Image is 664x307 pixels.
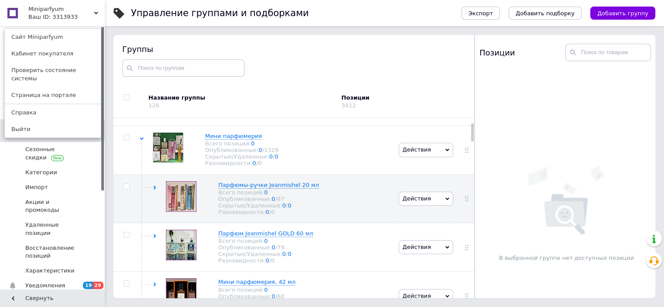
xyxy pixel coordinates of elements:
[205,133,262,139] span: Мини парфюмерия
[286,202,292,209] span: /
[218,202,319,209] div: Скрытые/Удаленные:
[264,238,268,244] a: 0
[218,251,313,257] div: Скрытые/Удаленные:
[272,293,275,300] a: 0
[25,244,81,260] span: Восстановление позиций
[218,293,296,300] div: Опубликованные:
[341,94,416,102] div: Позиции
[269,209,275,215] span: /
[282,251,286,257] a: 0
[218,196,319,202] div: Опубликованные:
[148,102,159,109] div: 126
[25,183,48,191] span: Импорт
[5,87,101,103] a: Страница на портале
[264,286,268,293] a: 0
[218,189,319,196] div: Всего позиций:
[275,293,285,300] span: /
[271,209,275,215] div: 0
[275,244,285,251] span: /
[218,238,313,244] div: Всего позиций:
[288,251,291,257] a: 0
[590,7,655,20] button: Добавить группу
[403,293,431,299] span: Действия
[93,282,103,289] span: 29
[252,160,256,166] a: 0
[83,282,93,289] span: 19
[122,44,466,55] div: Группы
[5,45,101,62] a: Кабинет покупателя
[272,196,275,202] a: 0
[341,102,356,109] div: 3412
[272,244,275,251] a: 0
[286,251,292,257] span: /
[288,202,291,209] a: 0
[218,182,319,188] span: Парфюмы-ручки Jeanmishel 20 мл
[251,140,255,147] a: 0
[25,267,75,275] span: Характеристики
[265,209,269,215] a: 0
[205,160,279,166] div: Разновидности:
[269,257,275,264] span: /
[205,140,279,147] div: Всего позиций:
[218,230,313,237] span: Парфюм Jeanmishel GOLD 60 мл
[403,244,431,250] span: Действия
[218,209,319,215] div: Разновидности:
[277,196,285,202] div: 87
[25,221,81,237] span: Удаленные позиции
[205,147,279,153] div: Опубликованные:
[148,94,335,102] div: Название группы
[218,279,296,285] span: Мини парфюмерия, 42 мл
[277,244,285,251] div: 79
[265,257,269,264] a: 0
[25,145,81,161] span: Сезонные скидки
[282,202,286,209] a: 0
[122,59,244,77] input: Поиск по группам
[269,153,273,160] a: 0
[131,8,309,18] h1: Управление группами и подборками
[5,104,101,121] a: Справка
[516,10,575,17] span: Добавить подборку
[262,147,279,153] span: /
[153,132,183,163] img: Мини парфюмерия
[565,44,651,61] input: Поиск по товарам
[403,195,431,202] span: Действия
[25,169,57,176] span: Категории
[5,62,101,86] a: Проверить состояние системы
[205,153,279,160] div: Скрытые/Удаленные:
[256,160,262,166] span: /
[258,147,262,153] a: 0
[273,153,279,160] span: /
[461,7,500,20] button: Экспорт
[403,146,431,153] span: Действия
[275,196,285,202] span: /
[277,293,285,300] div: 60
[597,10,648,17] span: Добавить группу
[218,244,313,251] div: Опубликованные:
[5,29,101,45] a: Сайт Miniparfyum
[5,121,101,138] a: Выйти
[264,189,268,196] a: 0
[25,282,65,290] span: Уведомления
[166,230,196,260] img: Парфюм Jeanmishel GOLD 60 мл
[479,44,565,61] div: Позиции
[258,160,261,166] div: 0
[468,10,493,17] span: Экспорт
[479,254,654,262] p: В выбранной группе нет доступных позиций
[28,13,65,21] div: Ваш ID: 3313933
[264,147,279,153] div: 1329
[275,153,278,160] a: 0
[271,257,275,264] div: 0
[218,257,313,264] div: Разновидности:
[28,5,94,13] span: Miniparfyum
[166,181,196,212] img: Парфюмы-ручки Jeanmishel 20 мл
[509,7,581,20] button: Добавить подборку
[218,286,296,293] div: Всего позиций:
[25,198,81,214] span: Акции и промокоды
